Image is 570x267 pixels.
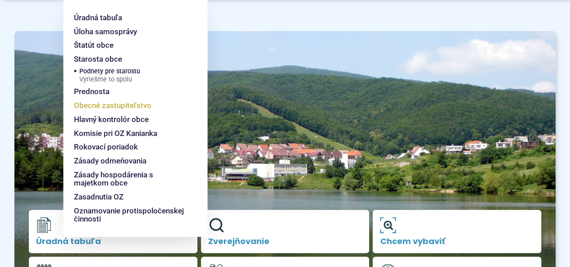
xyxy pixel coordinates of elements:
span: Rokovací poriadok [74,140,138,154]
a: Zasadnutia OZ [74,190,186,204]
span: Úradná tabuľa [36,237,190,246]
span: Zásady odmeňovania [74,154,146,168]
span: Zverejňovanie [208,237,362,246]
a: Úloha samosprávy [74,25,186,39]
span: Prednosta [74,85,109,99]
a: Prednosta [74,85,186,99]
span: Obecné zastupiteľstvo [74,99,151,113]
span: Úradná tabuľa [74,11,122,25]
a: Starosta obce [74,52,186,66]
a: Chcem vybaviť [373,210,541,253]
span: Starosta obce [74,52,122,66]
span: Štatút obce [74,38,114,52]
a: Komisie pri OZ Kanianka [74,127,186,140]
a: Hlavný kontrolór obce [74,113,186,127]
span: Vyriešme to spolu [79,76,140,83]
a: Zverejňovanie [201,210,369,253]
a: Zásady hospodárenia s majetkom obce [74,168,186,190]
span: Úloha samosprávy [74,25,137,39]
span: Komisie pri OZ Kanianka [74,127,157,140]
a: Úradná tabuľa [74,11,186,25]
a: Štatút obce [74,38,186,52]
a: Oznamovanie protispoločenskej činnosti [74,204,186,226]
a: Podnety pre starostuVyriešme to spolu [79,66,186,85]
a: Zásady odmeňovania [74,154,186,168]
span: Chcem vybaviť [380,237,534,246]
span: Podnety pre starostu [79,66,140,85]
a: Rokovací poriadok [74,140,186,154]
span: Zasadnutia OZ [74,190,123,204]
a: Úradná tabuľa [29,210,197,253]
a: Obecné zastupiteľstvo [74,99,186,113]
span: Hlavný kontrolór obce [74,113,149,127]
